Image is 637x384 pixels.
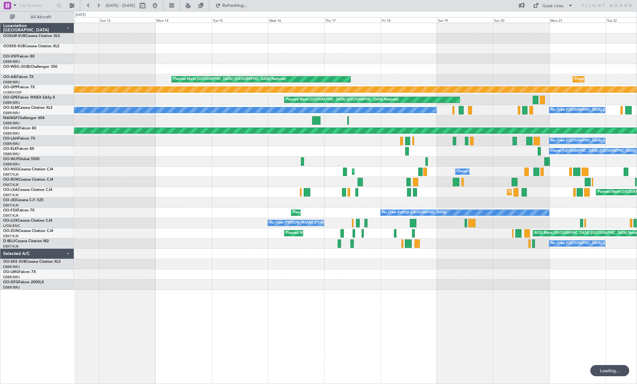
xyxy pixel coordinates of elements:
a: OO-HHOFalcon 8X [3,127,36,130]
a: EBBR/BRU [3,59,20,64]
a: OO-SKS SUBCessna Citation XLS [3,260,61,264]
a: LFSN/ENC [3,224,20,228]
span: OO-VSF [3,55,17,58]
div: Thu 17 [324,17,381,23]
a: OO-LXACessna Citation CJ4 [3,188,52,192]
span: OO-NSG [3,168,19,171]
a: EBKT/KJK [3,213,19,218]
span: OO-LXA [3,188,18,192]
a: OO-NSGCessna Citation CJ4 [3,168,53,171]
div: Planned Maint [GEOGRAPHIC_DATA] ([GEOGRAPHIC_DATA] National) [173,75,286,84]
div: Mon 14 [155,17,212,23]
a: EBBR/BRU [3,100,20,105]
span: OO-JID [3,198,16,202]
a: OO-WLPGlobal 5500 [3,157,40,161]
a: OO-ROKCessna Citation CJ4 [3,178,53,182]
span: Refreshing... [222,3,248,8]
a: OO-VSFFalcon 8X [3,55,35,58]
span: OO-ELK [3,147,17,151]
a: OO-AIEFalcon 7X [3,75,34,79]
div: Sun 13 [99,17,155,23]
div: Planned Maint Kortrijk-[GEOGRAPHIC_DATA] [286,229,358,238]
div: Sat 19 [437,17,493,23]
a: EBBR/BRU [3,285,20,290]
a: OO-DFGFalcon 2000LX [3,280,44,284]
a: OO-GPPFalcon 7X [3,86,35,89]
button: Quick Links [530,1,576,11]
a: OOSLM-SUBCessna Citation XLS [3,34,60,38]
div: Fri 18 [381,17,437,23]
a: EBKT/KJK [3,172,19,177]
div: Mon 21 [549,17,606,23]
span: OO-HHO [3,127,19,130]
a: OO-ZUNCessna Citation CJ4 [3,229,53,233]
span: OO-WLP [3,157,18,161]
a: N604GFChallenger 604 [3,116,44,120]
span: OO-DFG [3,280,18,284]
a: EBKT/KJK [3,234,19,238]
a: EBBR/BRU [3,141,20,146]
span: OO-LAH [3,137,18,141]
a: OOSKS-SUBCessna Citation XLS [3,44,59,48]
a: EBBR/BRU [3,162,20,167]
a: D-IBLUCessna Citation M2 [3,239,49,243]
a: OO-LMGFalcon 7X [3,270,36,274]
span: OOSLM-SUB [3,34,26,38]
span: OO-AIE [3,75,16,79]
div: No Crew Kortrijk-[GEOGRAPHIC_DATA] [382,208,446,217]
div: Loading... [590,365,629,376]
div: Quick Links [542,3,564,9]
a: OO-SLMCessna Citation XLS [3,106,53,110]
span: OO-ROK [3,178,19,182]
span: OO-GPE [3,96,18,99]
a: OO-JIDCessna CJ1 525 [3,198,44,202]
a: EBKT/KJK [3,183,19,187]
span: OOSKS-SUB [3,44,25,48]
span: D-IBLU [3,239,15,243]
a: EBBR/BRU [3,80,20,85]
a: OO-GPEFalcon 900EX EASy II [3,96,55,99]
div: Unplanned Maint [GEOGRAPHIC_DATA] ([GEOGRAPHIC_DATA] National) [509,187,626,197]
div: No Crew [PERSON_NAME] ([PERSON_NAME]) [269,218,344,228]
div: Planned Maint Kortrijk-[GEOGRAPHIC_DATA] [354,167,426,176]
span: OO-ZUN [3,229,19,233]
span: OO-LUX [3,219,18,223]
span: OO-LMG [3,270,19,274]
div: Owner [GEOGRAPHIC_DATA]-[GEOGRAPHIC_DATA] [457,167,541,176]
div: Tue 15 [212,17,268,23]
a: EBBR/BRU [3,265,20,269]
a: OO-ELKFalcon 8X [3,147,34,151]
a: EBBR/BRU [3,111,20,115]
span: OO-SLM [3,106,18,110]
a: OO-LUXCessna Citation CJ4 [3,219,52,223]
a: EBBR/BRU [3,131,20,136]
a: EBBR/BRU [3,275,20,280]
div: Wed 16 [268,17,324,23]
input: Trip Number [19,1,55,10]
div: [DATE] [75,12,86,18]
a: OO-FSXFalcon 7X [3,209,35,212]
a: OO-WEG (SUB)Challenger 350 [3,65,57,69]
span: OO-WEG (SUB) [3,65,30,69]
a: EBBR/BRU [3,152,20,156]
span: OO-FSX [3,209,17,212]
a: EBBR/BRU [3,121,20,126]
span: [DATE] - [DATE] [106,3,135,8]
a: UUMO/OSF [3,90,22,95]
span: All Aircraft [16,15,66,19]
a: EBKT/KJK [3,244,19,249]
div: Sun 20 [493,17,549,23]
span: OO-SKS SUB [3,260,26,264]
span: OO-GPP [3,86,18,89]
div: Planned Maint Kortrijk-[GEOGRAPHIC_DATA] [293,208,365,217]
div: Planned Maint [GEOGRAPHIC_DATA] ([GEOGRAPHIC_DATA] National) [286,95,399,104]
button: All Aircraft [7,12,68,22]
a: OO-LAHFalcon 7X [3,137,35,141]
a: EBKT/KJK [3,193,19,197]
button: Refreshing... [213,1,250,11]
span: N604GF [3,116,18,120]
a: EBKT/KJK [3,203,19,208]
